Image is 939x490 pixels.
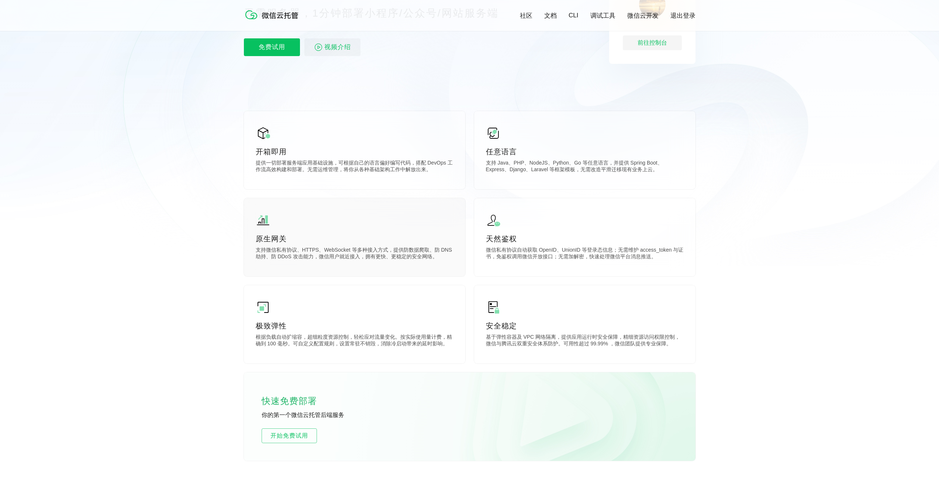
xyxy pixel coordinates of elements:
[256,146,453,157] p: 开箱即用
[569,12,578,19] a: CLI
[256,247,453,262] p: 支持微信私有协议、HTTPS、WebSocket 等多种接入方式，提供防数据爬取、防 DNS 劫持、防 DDoS 攻击能力，微信用户就近接入，拥有更快、更稳定的安全网络。
[262,394,335,408] p: 快速免费部署
[486,234,684,244] p: 天然鉴权
[486,247,684,262] p: 微信私有协议自动获取 OpenID、UnionID 等登录态信息；无需维护 access_token 与证书，免鉴权调用微信开放接口；无需加解密，快速处理微信平台消息推送。
[670,11,695,20] a: 退出登录
[262,431,317,440] span: 开始免费试用
[324,38,351,56] span: 视频介绍
[486,160,684,175] p: 支持 Java、PHP、NodeJS、Python、Go 等任意语言，并提供 Spring Boot、Express、Django、Laravel 等框架模板，无需改造平滑迁移现有业务上云。
[520,11,532,20] a: 社区
[486,334,684,349] p: 基于弹性容器及 VPC 网络隔离，提供应用运行时安全保障，精细资源访问权限控制，微信与腾讯云双重安全体系防护。可用性超过 99.99% ，微信团队提供专业保障。
[244,7,303,22] img: 微信云托管
[256,160,453,175] p: 提供一切部署服务端应用基础设施，可根据自己的语言偏好编写代码，搭配 DevOps 工作流高效构建和部署。无需运维管理，将你从各种基础架构工作中解放出来。
[244,38,300,56] p: 免费试用
[590,11,615,20] a: 调试工具
[623,35,682,50] div: 前往控制台
[544,11,557,20] a: 文档
[256,234,453,244] p: 原生网关
[256,334,453,349] p: 根据负载自动扩缩容，超细粒度资源控制，轻松应对流量变化。按实际使用量计费，精确到 100 毫秒。可自定义配置规则，设置常驻不销毁，消除冷启动带来的延时影响。
[486,146,684,157] p: 任意语言
[256,321,453,331] p: 极致弹性
[244,17,303,23] a: 微信云托管
[262,411,372,420] p: 你的第一个微信云托管后端服务
[486,321,684,331] p: 安全稳定
[627,11,659,20] a: 微信云开发
[314,43,323,52] img: video_play.svg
